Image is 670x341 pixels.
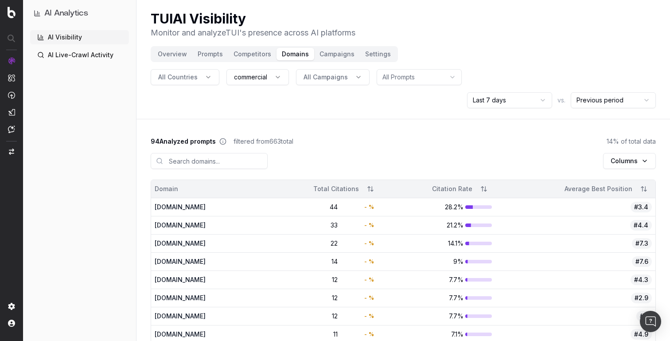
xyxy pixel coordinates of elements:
[631,274,652,285] span: #4.3
[386,275,492,284] div: 7.7%
[369,258,374,265] span: %
[386,257,492,266] div: 9%
[386,221,492,230] div: 21.2%
[476,181,492,197] button: Sort
[308,257,338,266] div: 14
[369,294,374,302] span: %
[358,275,378,284] div: -
[308,294,338,302] div: 12
[304,73,348,82] span: All Campaigns
[632,238,652,249] span: #7.3
[640,311,661,332] div: Open Intercom Messenger
[386,312,492,321] div: 7.7%
[386,203,492,212] div: 28.2%
[369,276,374,283] span: %
[308,330,338,339] div: 11
[8,91,15,99] img: Activation
[155,257,246,266] div: [DOMAIN_NAME]
[358,239,378,248] div: -
[631,202,652,212] span: #3.4
[358,312,378,321] div: -
[8,303,15,310] img: Setting
[151,137,216,146] span: 94 Analyzed prompts
[308,312,338,321] div: 12
[152,48,192,60] button: Overview
[234,73,267,82] span: commercial
[499,184,632,193] div: Average Best Position
[34,7,125,20] button: AI Analytics
[253,184,358,193] div: Total Citations
[9,149,14,155] img: Switch project
[369,331,374,338] span: %
[607,137,656,146] span: 14 % of total data
[192,48,228,60] button: Prompts
[369,240,374,247] span: %
[8,125,15,133] img: Assist
[30,30,129,44] a: AI Visibility
[8,320,15,327] img: My account
[155,275,246,284] div: [DOMAIN_NAME]
[155,184,246,193] div: Domain
[632,256,652,267] span: #7.6
[603,153,656,169] button: Columns
[308,221,338,230] div: 33
[358,257,378,266] div: -
[8,109,15,116] img: Studio
[155,294,246,302] div: [DOMAIN_NAME]
[308,275,338,284] div: 12
[308,203,338,212] div: 44
[369,204,374,211] span: %
[155,203,246,212] div: [DOMAIN_NAME]
[155,312,246,321] div: [DOMAIN_NAME]
[151,27,355,39] p: Monitor and analyze TUI 's presence across AI platforms
[44,7,88,20] h1: AI Analytics
[358,221,378,230] div: -
[234,137,293,146] span: filtered from 663 total
[8,7,16,18] img: Botify logo
[277,48,314,60] button: Domains
[362,181,378,197] button: Sort
[8,57,15,64] img: Analytics
[386,330,492,339] div: 7.1%
[631,329,652,340] span: #4.9
[151,153,268,169] input: Search domains...
[30,48,129,62] a: AI Live-Crawl Activity
[155,239,246,248] div: [DOMAIN_NAME]
[314,48,360,60] button: Campaigns
[308,239,338,248] div: 22
[358,203,378,212] div: -
[631,293,652,303] span: #2.9
[8,74,15,82] img: Intelligence
[636,311,652,321] span: #4
[358,330,378,339] div: -
[386,184,472,193] div: Citation Rate
[369,313,374,320] span: %
[369,222,374,229] span: %
[358,294,378,302] div: -
[630,220,652,231] span: #4.4
[636,181,652,197] button: Sort
[386,294,492,302] div: 7.7%
[360,48,396,60] button: Settings
[151,11,355,27] h1: TUI AI Visibility
[386,239,492,248] div: 14.1%
[557,96,565,105] span: vs.
[155,221,246,230] div: [DOMAIN_NAME]
[155,330,246,339] div: [DOMAIN_NAME]
[228,48,277,60] button: Competitors
[158,73,198,82] span: All Countries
